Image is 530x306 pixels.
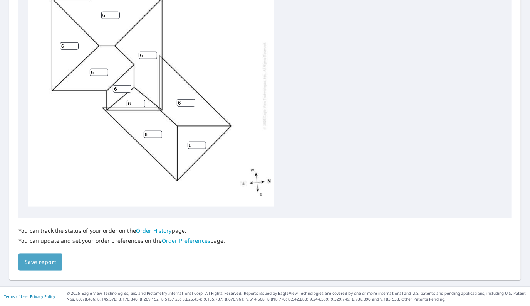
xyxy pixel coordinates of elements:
button: Save report [18,254,62,271]
a: Order History [136,227,172,234]
a: Order Preferences [162,237,210,244]
a: Privacy Policy [30,294,55,299]
p: © 2025 Eagle View Technologies, Inc. and Pictometry International Corp. All Rights Reserved. Repo... [67,291,526,302]
p: You can track the status of your order on the page. [18,227,225,234]
p: You can update and set your order preferences on the page. [18,237,225,244]
p: | [4,294,55,299]
a: Terms of Use [4,294,28,299]
span: Save report [25,257,56,267]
